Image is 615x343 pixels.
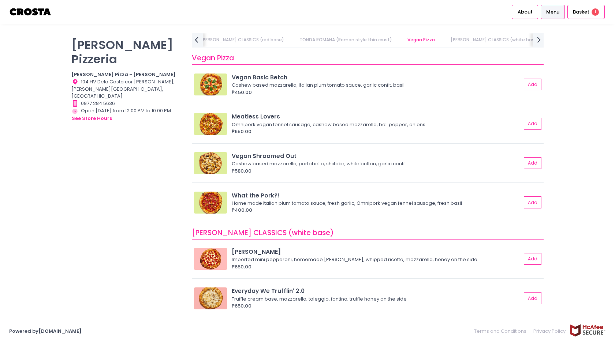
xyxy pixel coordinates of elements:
[573,8,589,16] span: Basket
[71,71,176,78] b: [PERSON_NAME] Pizza - [PERSON_NAME]
[232,263,521,271] div: ₱650.00
[232,121,519,128] div: Omnipork vegan fennel sausage, cashew based mozzarella, bell pepper, onions
[232,295,519,303] div: Truffle cream base, mozzarella, taleggio, fontina, truffle honey on the side
[232,167,521,175] div: ₱580.00
[232,152,521,160] div: Vegan Shroomed Out
[292,33,399,47] a: TONDA ROMANA (Roman style thin crust)
[400,33,442,47] a: Vegan Pizza
[71,107,183,122] div: Open [DATE] from 12:00 PM to 10:00 PM
[194,113,227,135] img: Meatless Lovers
[194,152,227,174] img: Vegan Shroomed Out
[9,328,82,335] a: Powered by[DOMAIN_NAME]
[232,112,521,121] div: Meatless Lovers
[518,8,533,16] span: About
[592,8,599,16] span: 1
[232,256,519,263] div: Imported mini pepperoni, homemade [PERSON_NAME], whipped ricotta, mozzarella, honey on the side
[232,200,519,207] div: Home made Italian plum tomato sauce, fresh garlic, Omnipork vegan fennel sausage, fresh basil
[232,302,521,310] div: ₱650.00
[194,192,227,214] img: What the Pork?!
[71,38,183,66] p: [PERSON_NAME] Pizzeria
[193,33,291,47] a: [PERSON_NAME] CLASSICS (red base)
[546,8,559,16] span: Menu
[524,292,541,304] button: Add
[524,79,541,91] button: Add
[232,73,521,82] div: Vegan Basic Betch
[524,196,541,208] button: Add
[524,118,541,130] button: Add
[524,157,541,169] button: Add
[232,160,519,167] div: Cashew based mozzarella, portobello, shiitake, white button, garlic confit
[443,33,547,47] a: [PERSON_NAME] CLASSICS (white base)
[194,287,227,309] img: Everyday We Trufflin' 2.0
[232,89,521,96] div: ₱450.00
[232,207,521,214] div: ₱400.00
[232,191,521,200] div: What the Pork?!
[71,78,183,100] div: 104 HV Dela Costa cor [PERSON_NAME], [PERSON_NAME][GEOGRAPHIC_DATA], [GEOGRAPHIC_DATA]
[192,53,234,63] span: Vegan Pizza
[192,228,334,238] span: [PERSON_NAME] CLASSICS (white base)
[541,5,565,19] a: Menu
[9,5,52,18] img: logo
[569,324,606,337] img: mcafee-secure
[232,128,521,135] div: ₱650.00
[194,248,227,270] img: Roni Salciccia
[232,287,521,295] div: Everyday We Trufflin' 2.0
[512,5,538,19] a: About
[194,73,227,95] img: Vegan Basic Betch
[71,100,183,107] div: 0977 284 5636
[474,324,530,338] a: Terms and Conditions
[524,253,541,265] button: Add
[530,324,570,338] a: Privacy Policy
[232,248,521,256] div: [PERSON_NAME]
[232,82,519,89] div: Cashew based mozzarella, Italian plum tomato sauce, garlic confit, basil
[71,114,112,122] button: see store hours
